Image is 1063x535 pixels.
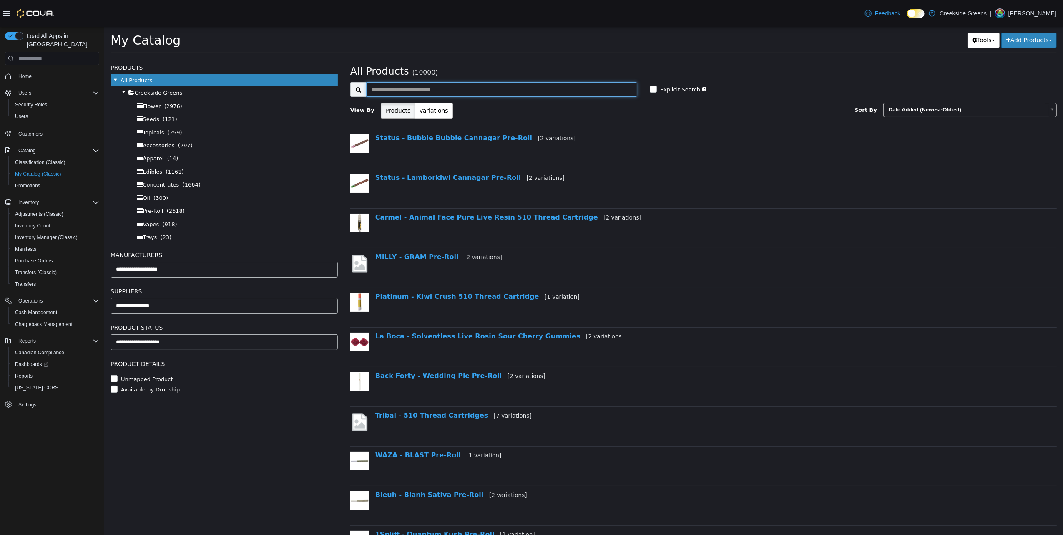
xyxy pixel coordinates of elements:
button: Catalog [15,146,39,156]
span: Vapes [38,194,55,201]
a: Transfers [12,279,39,289]
button: Chargeback Management [8,318,103,330]
h5: Suppliers [6,260,234,270]
span: Customers [18,131,43,137]
a: La Boca - Solventless Live Rosin Sour Cherry Gummies[2 variations] [271,305,520,313]
button: Settings [2,399,103,411]
span: Accessories [38,116,70,122]
span: Chargeback Management [15,321,73,328]
img: 150 [246,346,265,364]
a: [US_STATE] CCRS [12,383,62,393]
button: Tools [863,6,895,21]
a: 1Spliff - Quantum Kush Pre-Roll[1 variation] [271,504,431,512]
span: Inventory Count [15,222,50,229]
small: [1 variation] [396,505,431,511]
a: Home [15,71,35,81]
span: Concentrates [38,155,75,161]
p: [PERSON_NAME] [1008,8,1056,18]
span: Manifests [12,244,99,254]
button: Inventory Manager (Classic) [8,232,103,243]
span: My Catalog (Classic) [15,171,61,177]
span: Transfers (Classic) [15,269,57,276]
a: Settings [15,400,40,410]
button: Reports [8,370,103,382]
a: Adjustments (Classic) [12,209,67,219]
img: Cova [17,9,54,18]
span: Inventory Manager (Classic) [15,234,78,241]
img: missing-image.png [246,227,265,247]
span: Catalog [15,146,99,156]
span: Inventory [18,199,39,206]
span: Operations [15,296,99,306]
span: Classification (Classic) [15,159,65,166]
img: 150 [246,147,265,166]
p: Creekside Greens [940,8,987,18]
a: Status - Lamborkiwi Cannagar Pre-Roll[2 variations] [271,147,460,155]
button: Inventory [15,197,42,207]
span: Creekside Greens [30,63,78,69]
span: View By [246,80,270,86]
img: 150 [246,464,265,483]
button: Operations [15,296,46,306]
span: Security Roles [12,100,99,110]
span: Adjustments (Classic) [12,209,99,219]
span: Washington CCRS [12,383,99,393]
a: Transfers (Classic) [12,267,60,278]
span: Reports [15,336,99,346]
button: Home [2,70,103,82]
h5: Manufacturers [6,223,234,233]
a: Back Forty - Wedding Pie Pre-Roll[2 variations] [271,345,441,353]
a: Dashboards [8,358,103,370]
a: Inventory Manager (Classic) [12,232,81,242]
a: Inventory Count [12,221,54,231]
span: Classification (Classic) [12,157,99,167]
nav: Complex example [5,67,99,432]
button: Reports [15,336,39,346]
span: Load All Apps in [GEOGRAPHIC_DATA] [23,32,99,48]
span: Sort By [750,80,773,86]
span: (259) [63,103,78,109]
button: Catalog [2,145,103,156]
button: Security Roles [8,99,103,111]
input: Dark Mode [907,9,925,18]
a: Manifests [12,244,40,254]
button: Transfers [8,278,103,290]
span: All Products [246,39,305,50]
a: Chargeback Management [12,319,76,329]
label: Unmapped Product [15,348,69,357]
label: Explicit Search [554,59,596,67]
button: Inventory Count [8,220,103,232]
span: Inventory Count [12,221,99,231]
span: Home [15,71,99,81]
a: Carmel - Animal Face Pure Live Resin 510 Thread Cartridge[2 variations] [271,187,537,194]
button: Users [8,111,103,122]
img: 150 [246,306,265,325]
a: Cash Management [12,308,60,318]
span: Cash Management [12,308,99,318]
span: Reports [15,373,33,379]
span: Flower [38,76,56,83]
a: Platinum - Kiwi Crush 510 Thread Cartridge[1 variation] [271,266,475,274]
span: Chargeback Management [12,319,99,329]
a: Classification (Classic) [12,157,69,167]
p: | [990,8,992,18]
button: Reports [2,335,103,347]
span: Home [18,73,32,80]
span: Reports [18,338,36,344]
button: My Catalog (Classic) [8,168,103,180]
a: WAZA - BLAST Pre-Roll[1 variation] [271,424,397,432]
span: Promotions [12,181,99,191]
span: My Catalog (Classic) [12,169,99,179]
span: Trays [38,207,53,214]
small: [2 variations] [482,306,520,313]
small: [2 variations] [385,465,423,472]
span: Purchase Orders [12,256,99,266]
span: My Catalog [6,6,76,21]
button: Products [276,76,311,92]
small: [2 variations] [499,187,537,194]
span: Users [12,111,99,121]
div: Pat McCaffrey [995,8,1005,18]
button: Variations [310,76,348,92]
span: Dashboards [15,361,48,368]
a: Promotions [12,181,44,191]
